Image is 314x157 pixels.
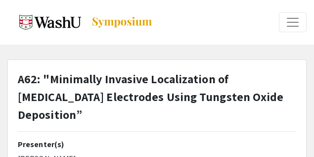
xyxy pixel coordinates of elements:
[7,10,153,35] a: Spring 2025 Undergraduate Research Symposium
[18,140,296,149] h2: Presenter(s)
[91,16,153,28] img: Symposium by ForagerOne
[19,10,81,35] img: Spring 2025 Undergraduate Research Symposium
[279,12,307,32] button: Expand or Collapse Menu
[18,71,284,122] strong: A62: "Minimally Invasive Localization of [MEDICAL_DATA] Electrodes Using Tungsten Oxide Deposition”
